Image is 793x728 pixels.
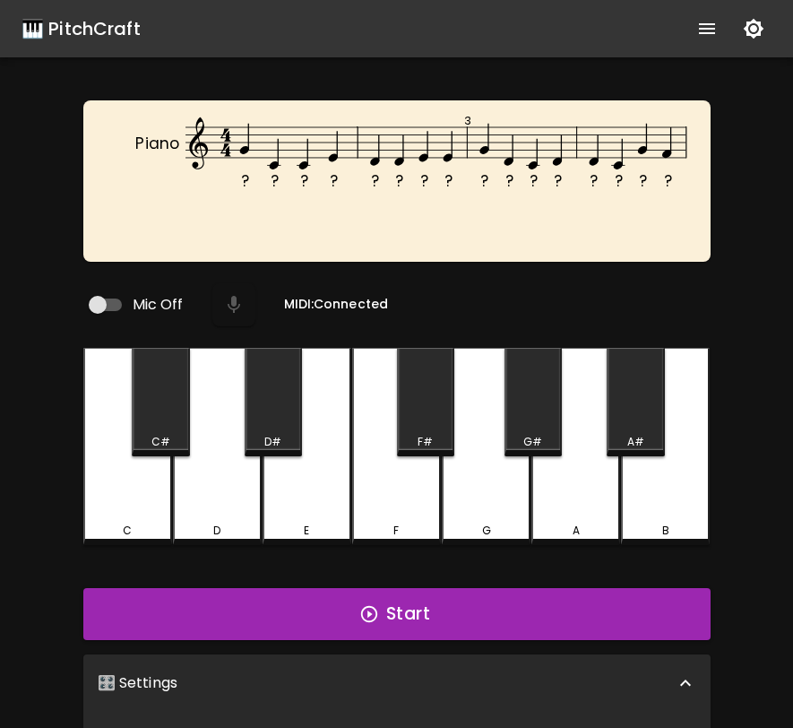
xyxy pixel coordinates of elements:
[523,434,542,450] div: G#
[615,170,623,192] text: ?
[98,672,178,694] p: 🎛️ Settings
[464,113,471,128] text: 3
[530,170,538,192] text: ?
[555,170,563,192] text: ?
[444,170,453,192] text: ?
[240,170,248,192] text: ?
[213,523,220,539] div: D
[83,588,711,640] button: Start
[481,170,489,192] text: ?
[420,170,428,192] text: ?
[627,434,644,450] div: A#
[330,170,338,192] text: ?
[640,170,648,192] text: ?
[271,170,279,192] text: ?
[22,14,141,43] a: 🎹 PitchCraft
[123,523,132,539] div: C
[371,170,379,192] text: ?
[505,170,513,192] text: ?
[664,170,672,192] text: ?
[151,434,170,450] div: C#
[396,170,404,192] text: ?
[418,434,433,450] div: F#
[264,434,281,450] div: D#
[482,523,491,539] div: G
[133,294,184,316] span: Mic Off
[135,133,179,154] text: Piano
[393,523,399,539] div: F
[300,170,308,192] text: ?
[590,170,599,192] text: ?
[304,523,309,539] div: E
[284,295,388,315] h6: MIDI: Connected
[662,523,669,539] div: B
[685,7,728,50] button: show more
[83,654,711,712] div: 🎛️ Settings
[573,523,580,539] div: A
